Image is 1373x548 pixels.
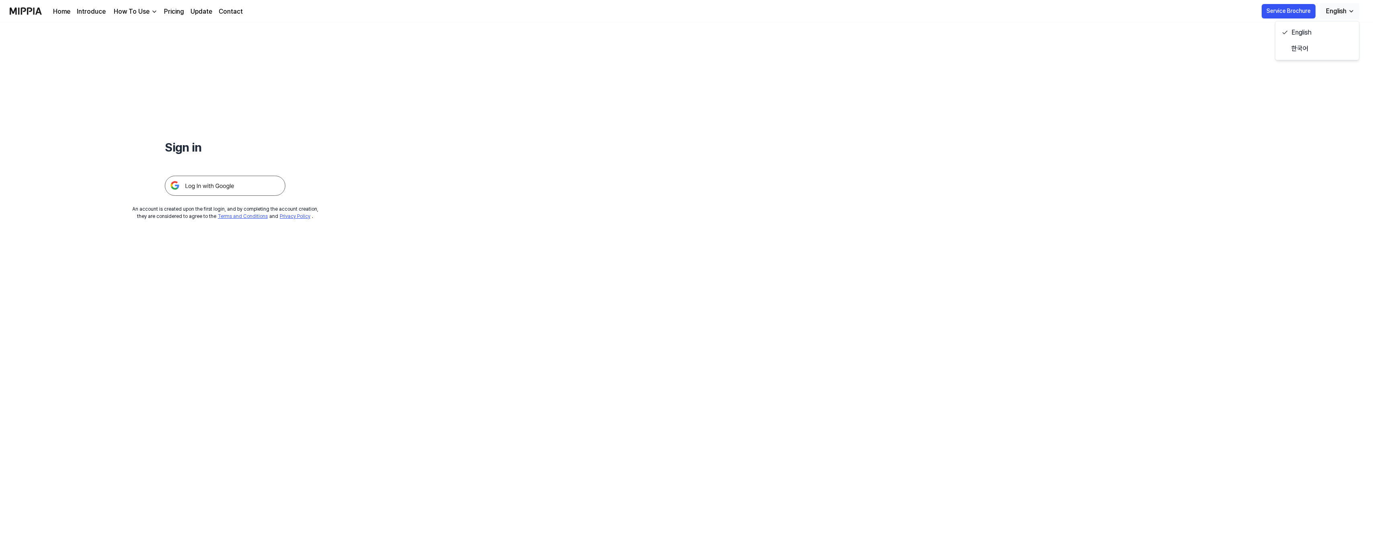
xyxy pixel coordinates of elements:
[165,176,285,196] img: 구글 로그인 버튼
[1320,3,1359,19] button: English
[165,138,285,156] h1: Sign in
[1324,6,1348,16] div: English
[112,7,158,16] button: How To Use
[77,7,106,16] a: Introduce
[280,213,310,219] a: Privacy Policy
[1262,4,1316,18] button: Service Brochure
[1279,25,1356,41] a: English
[191,7,212,16] a: Update
[218,213,268,219] a: Terms and Conditions
[132,205,318,220] div: An account is created upon the first login, and by completing the account creation, they are cons...
[164,7,184,16] a: Pricing
[151,8,158,15] img: down
[1279,41,1356,57] a: 한국어
[53,7,70,16] a: Home
[112,7,151,16] div: How To Use
[219,7,243,16] a: Contact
